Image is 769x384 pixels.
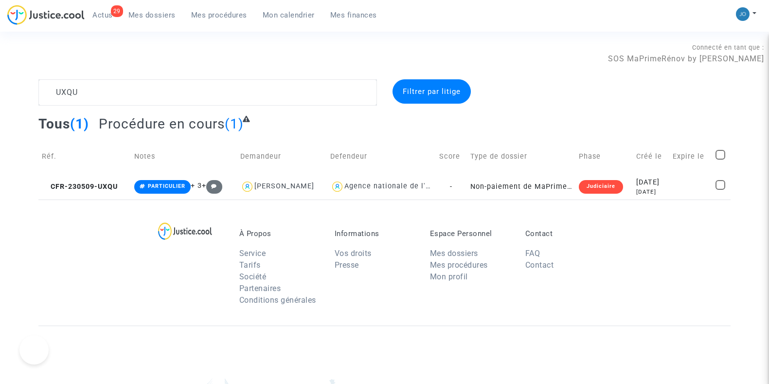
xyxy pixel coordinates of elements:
td: Expire le [669,139,712,174]
span: - [450,183,452,191]
td: Type de dossier [467,139,575,174]
a: Mes procédures [183,8,255,22]
iframe: Help Scout Beacon - Open [19,335,49,365]
td: Demandeur [237,139,327,174]
a: 29Actus [85,8,121,22]
a: Contact [525,260,554,270]
span: Mes procédures [191,11,247,19]
div: Judiciaire [579,180,623,194]
td: Phase [575,139,633,174]
span: PARTICULIER [148,183,185,189]
span: + 3 [191,182,202,190]
td: Notes [131,139,237,174]
a: FAQ [525,249,540,258]
td: Réf. [38,139,131,174]
a: Tarifs [239,260,261,270]
a: Mes dossiers [121,8,183,22]
a: Mon profil [430,272,468,281]
a: Société [239,272,267,281]
img: icon-user.svg [330,180,344,194]
a: Service [239,249,266,258]
a: Partenaires [239,284,281,293]
img: jc-logo.svg [7,5,85,25]
p: Espace Personnel [430,229,511,238]
a: Conditions générales [239,295,316,305]
a: Mes dossiers [430,249,478,258]
p: À Propos [239,229,320,238]
div: [PERSON_NAME] [254,182,314,190]
img: 45a793c8596a0d21866ab9c5374b5e4b [736,7,750,21]
a: Mes finances [322,8,385,22]
p: Contact [525,229,606,238]
div: Agence nationale de l'habitat [344,182,451,190]
p: Informations [335,229,415,238]
a: Vos droits [335,249,372,258]
td: Defendeur [327,139,435,174]
img: logo-lg.svg [158,222,212,240]
span: Mes finances [330,11,377,19]
span: Actus [92,11,113,19]
div: [DATE] [636,188,666,196]
span: + [202,182,223,190]
div: 29 [111,5,123,17]
span: Connecté en tant que : [692,44,764,51]
span: Procédure en cours [99,116,225,132]
span: CFR-230509-UXQU [42,183,118,191]
span: Mes dossiers [128,11,176,19]
a: Mes procédures [430,260,488,270]
span: Tous [38,116,70,132]
td: Non-paiement de MaPrimeRenov' par l'ANAH [467,174,575,200]
a: Mon calendrier [255,8,322,22]
td: Score [436,139,467,174]
img: icon-user.svg [240,180,254,194]
span: (1) [225,116,244,132]
div: [DATE] [636,177,666,188]
td: Créé le [633,139,669,174]
a: Presse [335,260,359,270]
span: Filtrer par litige [403,87,461,96]
span: Mon calendrier [263,11,315,19]
span: (1) [70,116,89,132]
